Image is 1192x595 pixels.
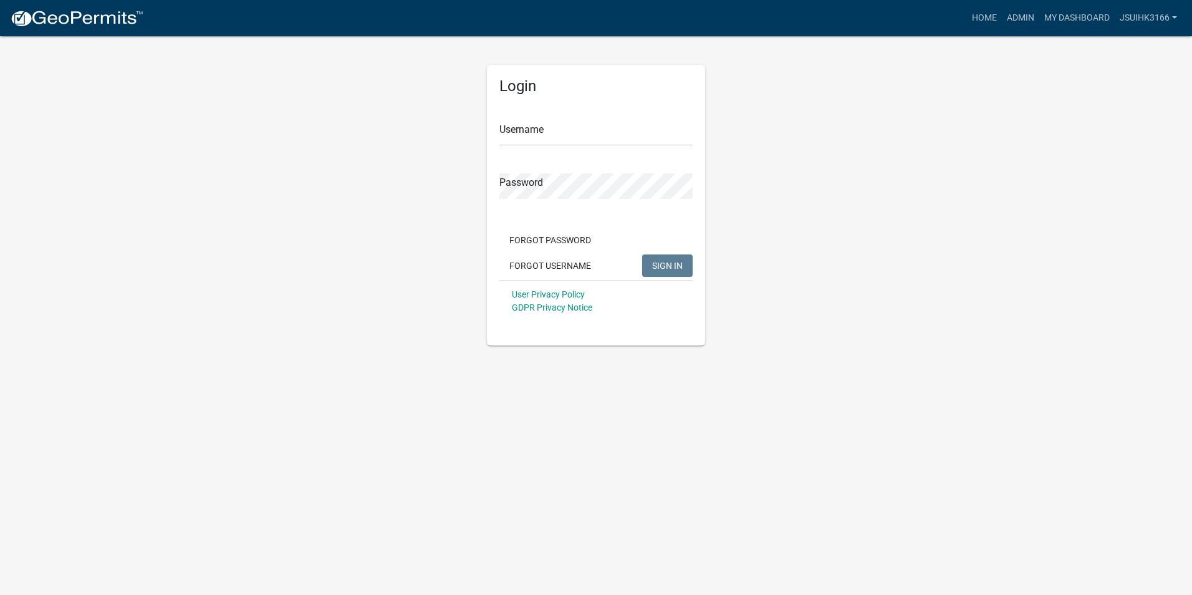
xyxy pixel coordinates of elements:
a: GDPR Privacy Notice [512,302,592,312]
button: SIGN IN [642,254,693,277]
button: Forgot Username [499,254,601,277]
h5: Login [499,77,693,95]
a: My Dashboard [1039,6,1115,30]
a: Jsuihk3166 [1115,6,1182,30]
button: Forgot Password [499,229,601,251]
a: Admin [1002,6,1039,30]
a: User Privacy Policy [512,289,585,299]
span: SIGN IN [652,260,683,270]
a: Home [967,6,1002,30]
